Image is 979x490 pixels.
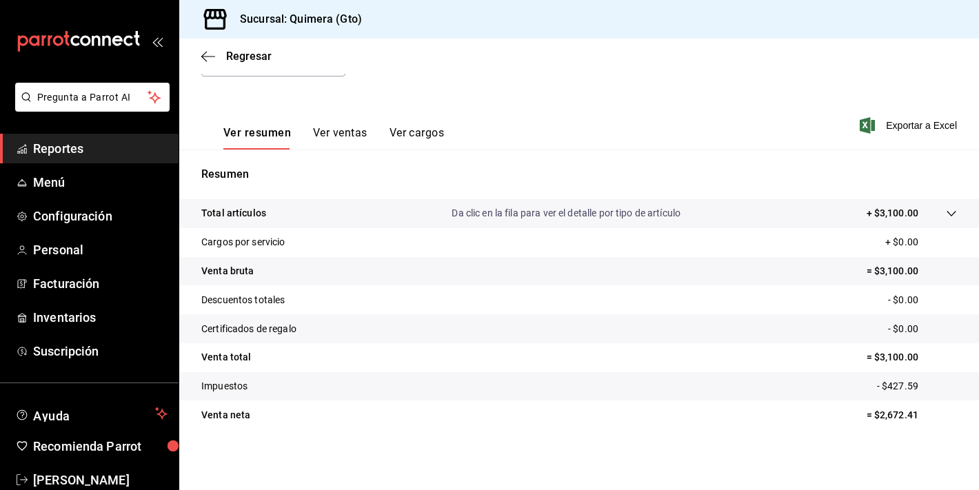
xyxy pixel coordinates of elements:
[867,206,918,221] p: + $3,100.00
[201,166,957,183] p: Resumen
[390,126,445,150] button: Ver cargos
[33,308,168,327] span: Inventarios
[33,437,168,456] span: Recomienda Parrot
[201,264,254,278] p: Venta bruta
[37,90,148,105] span: Pregunta a Parrot AI
[223,126,444,150] div: navigation tabs
[201,322,296,336] p: Certificados de regalo
[33,405,150,422] span: Ayuda
[33,173,168,192] span: Menú
[452,206,680,221] p: Da clic en la fila para ver el detalle por tipo de artículo
[867,264,957,278] p: = $3,100.00
[33,274,168,293] span: Facturación
[229,11,362,28] h3: Sucursal: Quimera (Gto)
[867,350,957,365] p: = $3,100.00
[888,322,957,336] p: - $0.00
[877,379,957,394] p: - $427.59
[10,100,170,114] a: Pregunta a Parrot AI
[33,241,168,259] span: Personal
[867,408,957,422] p: = $2,672.41
[33,342,168,360] span: Suscripción
[33,471,168,489] span: [PERSON_NAME]
[201,379,248,394] p: Impuestos
[152,36,163,47] button: open_drawer_menu
[862,117,957,134] button: Exportar a Excel
[201,50,272,63] button: Regresar
[223,126,291,150] button: Ver resumen
[201,350,251,365] p: Venta total
[888,293,957,307] p: - $0.00
[885,235,957,249] p: + $0.00
[201,408,250,422] p: Venta neta
[313,126,367,150] button: Ver ventas
[33,207,168,225] span: Configuración
[226,50,272,63] span: Regresar
[201,235,285,249] p: Cargos por servicio
[201,206,266,221] p: Total artículos
[33,139,168,158] span: Reportes
[201,293,285,307] p: Descuentos totales
[15,83,170,112] button: Pregunta a Parrot AI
